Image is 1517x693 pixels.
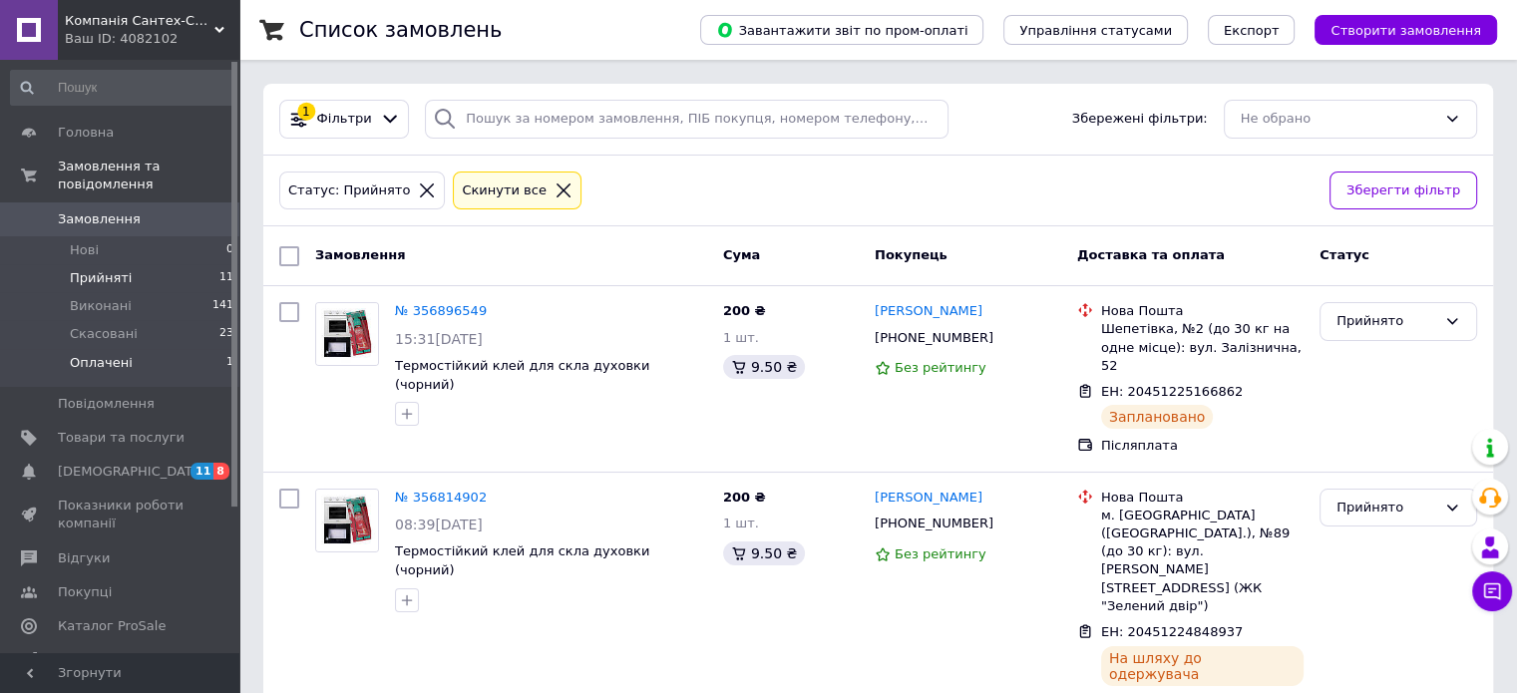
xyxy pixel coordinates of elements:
[65,30,239,48] div: Ваш ID: 4082102
[316,490,378,551] img: Фото товару
[58,210,141,228] span: Замовлення
[284,180,414,201] div: Статус: Прийнято
[458,180,551,201] div: Cкинути все
[1101,624,1243,639] span: ЕН: 20451224848937
[1336,311,1436,332] div: Прийнято
[65,12,214,30] span: Компанія Сантех-Скло
[1101,384,1243,399] span: ЕН: 20451225166862
[395,303,487,318] a: № 356896549
[875,302,982,321] a: [PERSON_NAME]
[70,297,132,315] span: Виконані
[1336,498,1436,519] div: Прийнято
[871,511,997,536] div: [PHONE_NUMBER]
[1315,15,1497,45] button: Створити замовлення
[1101,405,1214,429] div: Заплановано
[58,617,166,635] span: Каталог ProSale
[58,429,185,447] span: Товари та послуги
[723,355,805,379] div: 9.50 ₴
[58,549,110,567] span: Відгуки
[58,463,205,481] span: [DEMOGRAPHIC_DATA]
[395,543,649,577] a: Термостійкий клей для скла духовки (чорний)
[875,247,948,262] span: Покупець
[226,354,233,372] span: 1
[895,360,986,375] span: Без рейтингу
[1295,22,1497,37] a: Створити замовлення
[219,269,233,287] span: 11
[213,463,229,480] span: 8
[1320,247,1369,262] span: Статус
[226,241,233,259] span: 0
[1003,15,1188,45] button: Управління статусами
[723,330,759,345] span: 1 шт.
[70,241,99,259] span: Нові
[58,158,239,193] span: Замовлення та повідомлення
[895,546,986,561] span: Без рейтингу
[58,651,127,669] span: Аналітика
[317,110,372,129] span: Фільтри
[212,297,233,315] span: 141
[1346,180,1460,201] span: Зберегти фільтр
[871,325,997,351] div: [PHONE_NUMBER]
[723,303,766,318] span: 200 ₴
[1330,23,1481,38] span: Створити замовлення
[723,516,759,530] span: 1 шт.
[1072,110,1208,129] span: Збережені фільтри:
[58,497,185,532] span: Показники роботи компанії
[395,490,487,505] a: № 356814902
[1224,23,1280,38] span: Експорт
[700,15,983,45] button: Завантажити звіт по пром-оплаті
[1329,172,1477,210] button: Зберегти фільтр
[58,124,114,142] span: Головна
[425,100,948,139] input: Пошук за номером замовлення, ПІБ покупця, номером телефону, Email, номером накладної
[190,463,213,480] span: 11
[1101,489,1304,507] div: Нова Пошта
[395,517,483,532] span: 08:39[DATE]
[1472,571,1512,611] button: Чат з покупцем
[716,21,967,39] span: Завантажити звіт по пром-оплаті
[1101,507,1304,615] div: м. [GEOGRAPHIC_DATA] ([GEOGRAPHIC_DATA].), №89 (до 30 кг): вул. [PERSON_NAME][STREET_ADDRESS] (ЖК...
[1101,646,1304,686] div: На шляху до одержувача
[70,354,133,372] span: Оплачені
[10,70,235,106] input: Пошук
[723,490,766,505] span: 200 ₴
[70,269,132,287] span: Прийняті
[395,331,483,347] span: 15:31[DATE]
[70,325,138,343] span: Скасовані
[297,103,315,121] div: 1
[1077,247,1225,262] span: Доставка та оплата
[58,583,112,601] span: Покупці
[395,358,649,392] a: Термостійкий клей для скла духовки (чорний)
[315,247,405,262] span: Замовлення
[1101,437,1304,455] div: Післяплата
[1101,320,1304,375] div: Шепетівка, №2 (до 30 кг на одне місце): вул. Залізнична, 52
[299,18,502,42] h1: Список замовлень
[723,247,760,262] span: Cума
[723,541,805,565] div: 9.50 ₴
[315,489,379,552] a: Фото товару
[316,303,378,365] img: Фото товару
[1019,23,1172,38] span: Управління статусами
[875,489,982,508] a: [PERSON_NAME]
[315,302,379,366] a: Фото товару
[58,395,155,413] span: Повідомлення
[1241,109,1436,130] div: Не обрано
[1208,15,1296,45] button: Експорт
[219,325,233,343] span: 23
[1101,302,1304,320] div: Нова Пошта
